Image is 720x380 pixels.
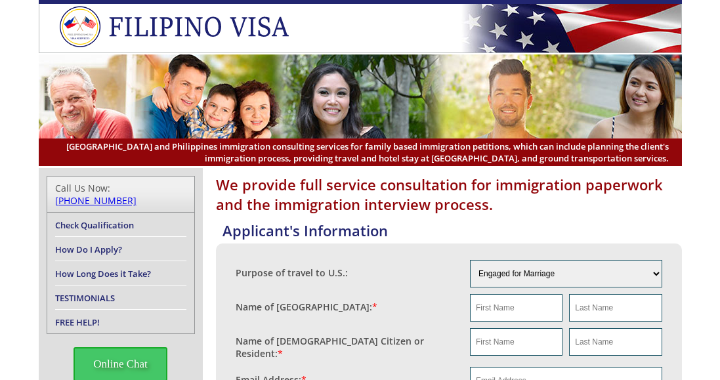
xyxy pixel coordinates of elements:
[55,219,134,231] a: Check Qualification
[236,301,377,313] label: Name of [GEOGRAPHIC_DATA]:
[470,294,562,322] input: First Name
[470,328,562,356] input: First Name
[52,140,669,164] span: [GEOGRAPHIC_DATA] and Philippines immigration consulting services for family based immigration pe...
[236,266,348,279] label: Purpose of travel to U.S.:
[55,268,151,280] a: How Long Does it Take?
[55,182,186,207] div: Call Us Now:
[222,221,682,240] h4: Applicant's Information
[569,328,662,356] input: Last Name
[55,316,100,328] a: FREE HELP!
[55,292,115,304] a: TESTIMONIALS
[236,335,457,360] label: Name of [DEMOGRAPHIC_DATA] Citizen or Resident:
[55,194,137,207] a: [PHONE_NUMBER]
[569,294,662,322] input: Last Name
[55,243,122,255] a: How Do I Apply?
[216,175,682,214] h1: We provide full service consultation for immigration paperwork and the immigration interview proc...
